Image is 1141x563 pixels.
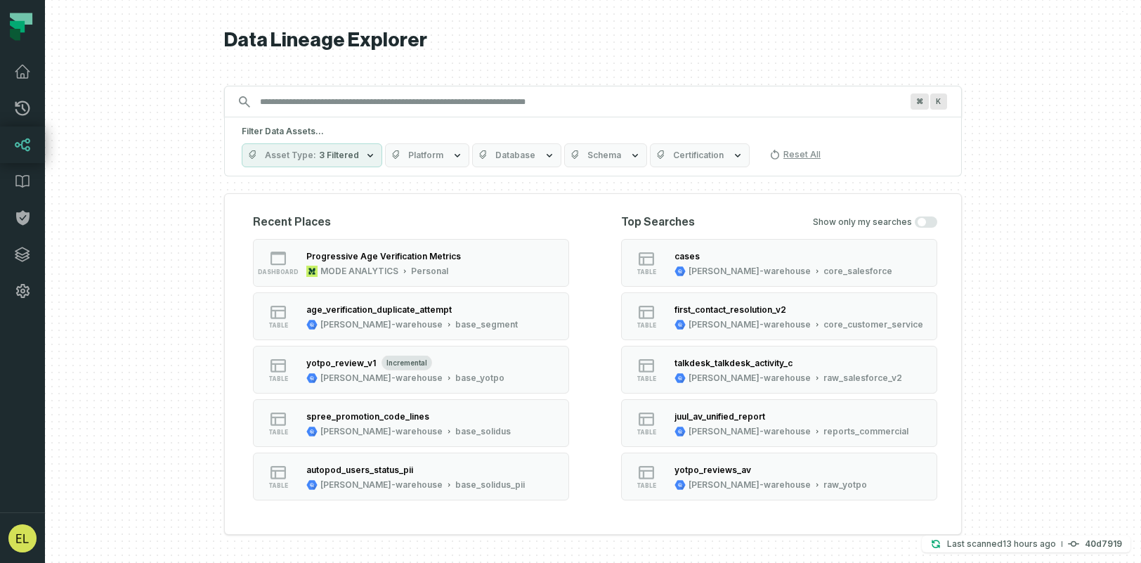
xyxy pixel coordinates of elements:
[1085,540,1122,548] h4: 40d7919
[947,537,1056,551] p: Last scanned
[224,28,962,53] h1: Data Lineage Explorer
[8,524,37,552] img: avatar of Eddie Lam
[911,93,929,110] span: Press ⌘ + K to focus the search bar
[930,93,947,110] span: Press ⌘ + K to focus the search bar
[1003,538,1056,549] relative-time: Sep 28, 2025, 8:15 PM PDT
[922,536,1130,552] button: Last scanned[DATE] 8:15:52 PM40d7919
